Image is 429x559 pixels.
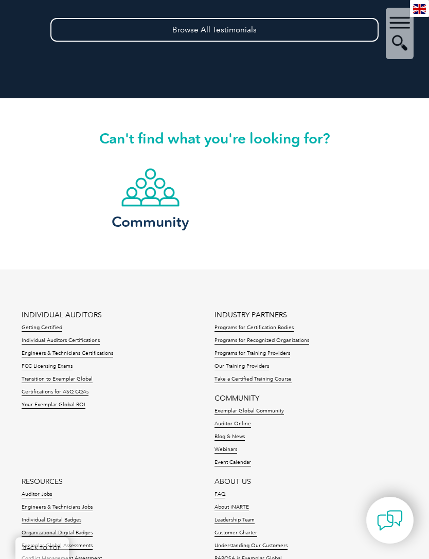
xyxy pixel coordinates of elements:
[22,491,52,498] a: Auditor Jobs
[121,168,180,207] img: icon-community.webp
[22,376,93,383] a: Transition to Exemplar Global
[214,311,287,319] a: INDUSTRY PARTNERS
[22,530,93,537] a: Organizational Digital Badges
[22,504,93,511] a: Engineers & Technicians Jobs
[214,530,257,537] a: Customer Charter
[214,337,309,345] a: Programs for Recognized Organizations
[22,130,408,147] h2: Can't find what you're looking for?
[214,459,251,466] a: Event Calendar
[214,324,294,332] a: Programs for Certification Bodies
[214,446,237,454] a: Webinars
[50,18,379,42] a: Browse All Testimonials
[22,363,73,370] a: FCC Licensing Exams
[99,168,202,228] a: Community
[22,402,85,409] a: Your Exemplar Global ROI
[15,537,69,559] a: BACK TO TOP
[214,491,225,498] a: FAQ
[377,508,403,533] img: contact-chat.png
[108,215,192,228] h3: Community
[22,517,81,524] a: Individual Digital Badges
[214,477,251,486] a: ABOUT US
[214,363,269,370] a: Our Training Providers
[214,376,292,383] a: Take a Certified Training Course
[214,350,290,357] a: Programs for Training Providers
[214,543,288,550] a: Understanding Our Customers
[214,421,251,428] a: Auditor Online
[22,477,63,486] a: RESOURCES
[214,394,259,403] a: COMMUNITY
[22,311,102,319] a: INDIVIDUAL AUDITORS
[22,389,88,396] a: Certifications for ASQ CQAs
[214,517,255,524] a: Leadership Team
[214,504,249,511] a: About iNARTE
[22,350,113,357] a: Engineers & Technicians Certifications
[22,337,100,345] a: Individual Auditors Certifications
[214,408,284,415] a: Exemplar Global Community
[22,324,62,332] a: Getting Certified
[413,4,426,14] img: en
[214,434,245,441] a: Blog & News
